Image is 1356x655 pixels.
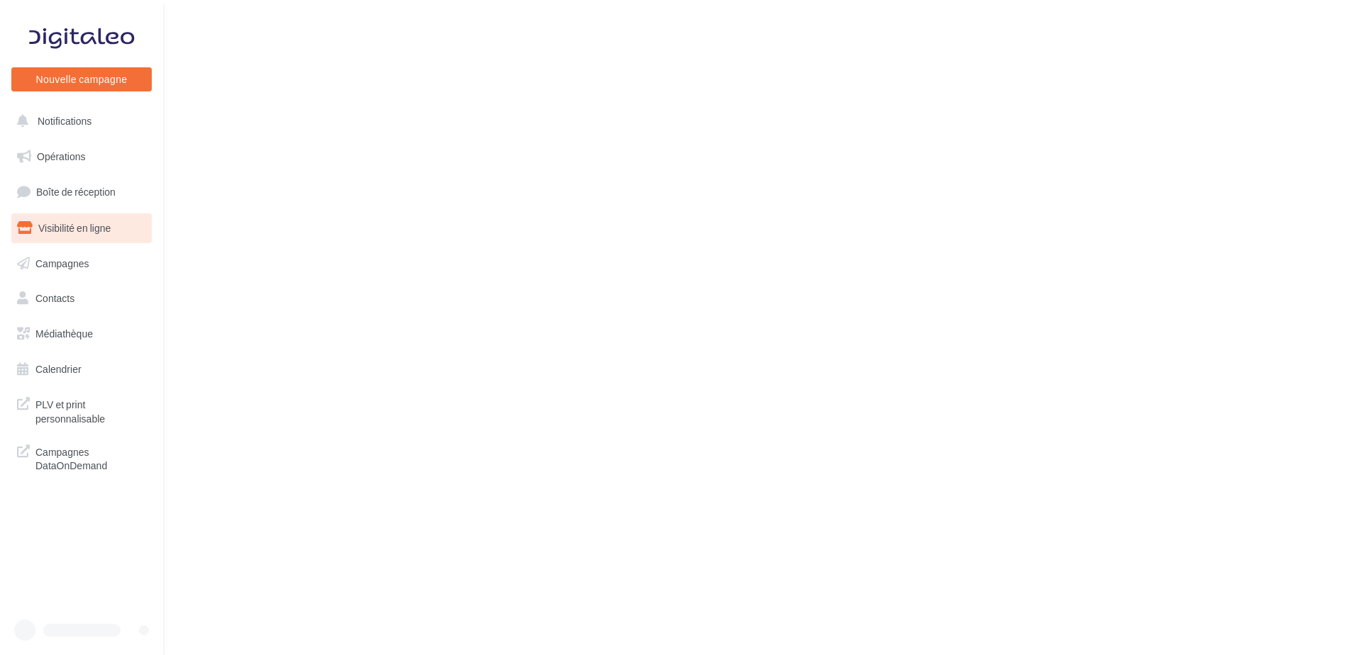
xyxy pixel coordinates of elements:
[9,213,155,243] a: Visibilité en ligne
[9,106,149,136] button: Notifications
[35,363,82,375] span: Calendrier
[9,389,155,431] a: PLV et print personnalisable
[38,222,111,234] span: Visibilité en ligne
[9,142,155,172] a: Opérations
[35,257,89,269] span: Campagnes
[9,177,155,207] a: Boîte de réception
[9,249,155,279] a: Campagnes
[35,292,74,304] span: Contacts
[35,442,146,473] span: Campagnes DataOnDemand
[9,284,155,313] a: Contacts
[35,395,146,425] span: PLV et print personnalisable
[38,115,91,127] span: Notifications
[11,67,152,91] button: Nouvelle campagne
[9,437,155,478] a: Campagnes DataOnDemand
[37,150,85,162] span: Opérations
[9,319,155,349] a: Médiathèque
[36,186,116,198] span: Boîte de réception
[9,354,155,384] a: Calendrier
[35,327,93,340] span: Médiathèque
